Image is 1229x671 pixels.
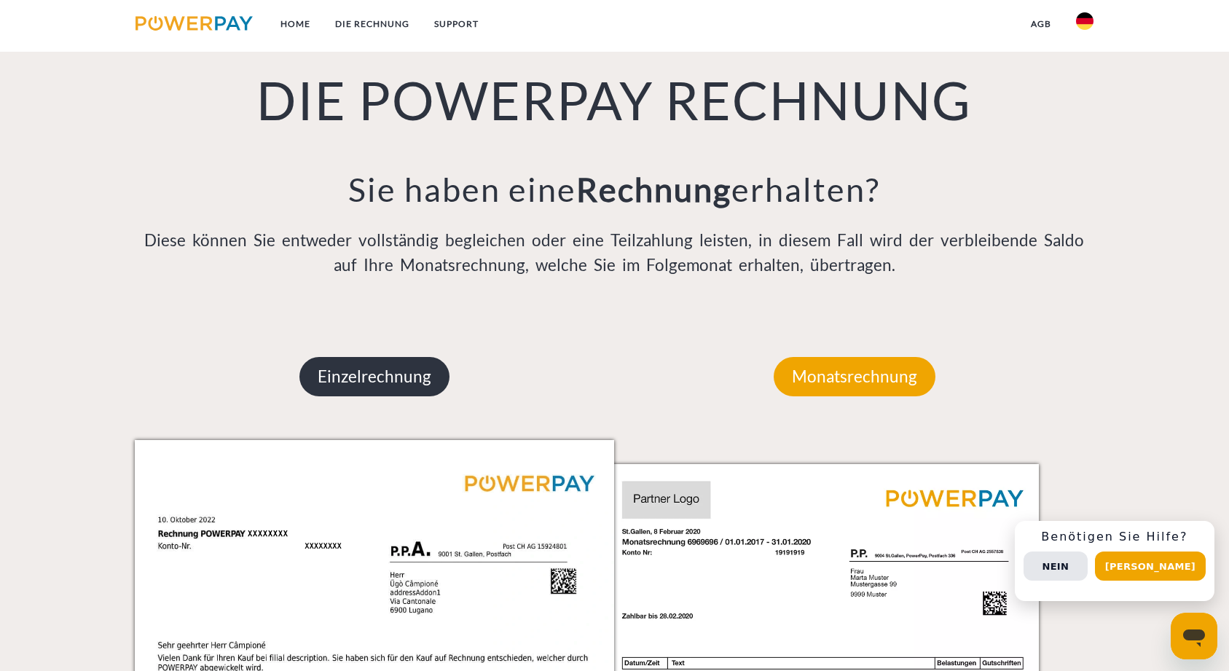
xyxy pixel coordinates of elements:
[1024,530,1206,544] h3: Benötigen Sie Hilfe?
[299,357,449,396] p: Einzelrechnung
[576,170,731,209] b: Rechnung
[1018,11,1064,37] a: agb
[1015,521,1214,601] div: Schnellhilfe
[268,11,323,37] a: Home
[422,11,491,37] a: SUPPORT
[1171,613,1217,659] iframe: Schaltfläche zum Öffnen des Messaging-Fensters
[135,67,1095,133] h1: DIE POWERPAY RECHNUNG
[135,228,1095,278] p: Diese können Sie entweder vollständig begleichen oder eine Teilzahlung leisten, in diesem Fall wi...
[136,16,253,31] img: logo-powerpay.svg
[1095,552,1206,581] button: [PERSON_NAME]
[1076,12,1093,30] img: de
[323,11,422,37] a: DIE RECHNUNG
[135,169,1095,210] h3: Sie haben eine erhalten?
[774,357,935,396] p: Monatsrechnung
[1024,552,1088,581] button: Nein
